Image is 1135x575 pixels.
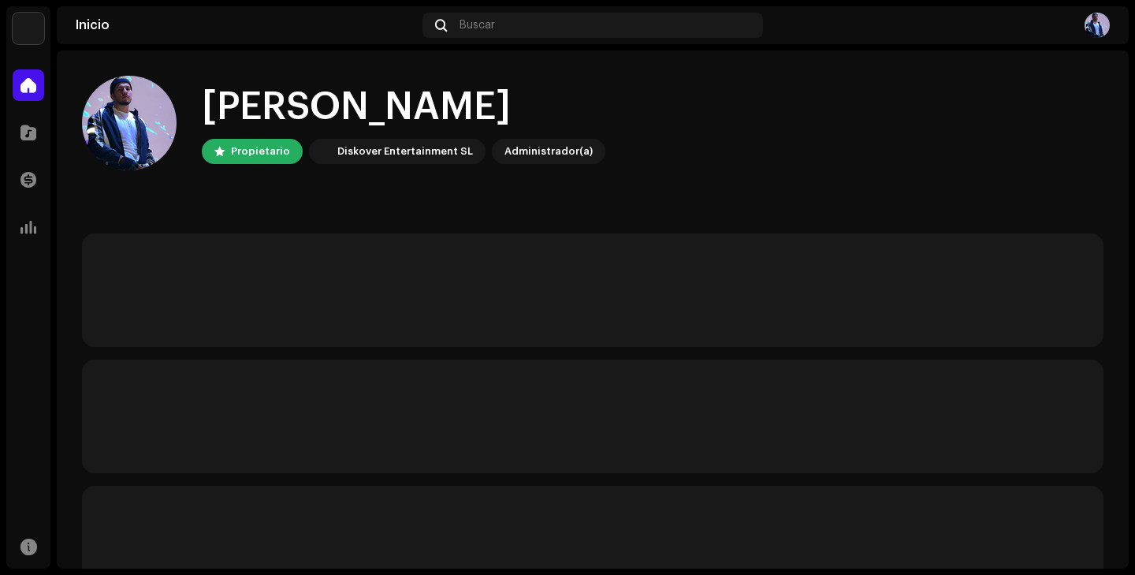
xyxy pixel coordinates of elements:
[76,19,416,32] div: Inicio
[312,142,331,161] img: 297a105e-aa6c-4183-9ff4-27133c00f2e2
[460,19,495,32] span: Buscar
[504,142,593,161] div: Administrador(a)
[1085,13,1110,38] img: 5e260161-8bf3-4469-9756-7b1529ad7240
[202,82,605,133] div: [PERSON_NAME]
[82,76,177,170] img: 5e260161-8bf3-4469-9756-7b1529ad7240
[231,142,290,161] div: Propietario
[13,13,44,44] img: 297a105e-aa6c-4183-9ff4-27133c00f2e2
[337,142,473,161] div: Diskover Entertainment SL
